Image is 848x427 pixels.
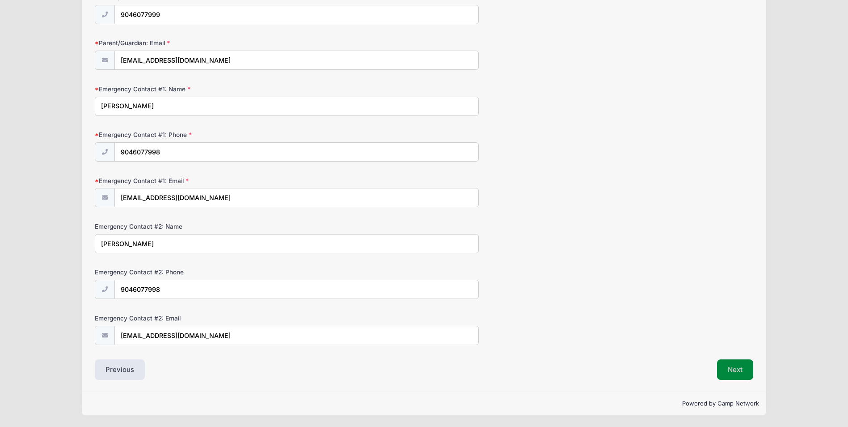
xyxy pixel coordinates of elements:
[95,176,314,185] label: Emergency Contact #1: Email
[95,130,314,139] label: Emergency Contact #1: Phone
[95,314,314,323] label: Emergency Contact #2: Email
[717,359,753,380] button: Next
[95,222,314,231] label: Emergency Contact #2: Name
[95,359,145,380] button: Previous
[114,326,479,345] input: email@email.com
[114,280,479,299] input: (xxx) xxx-xxxx
[114,142,479,162] input: (xxx) xxx-xxxx
[89,399,759,408] p: Powered by Camp Network
[114,51,479,70] input: email@email.com
[95,268,314,277] label: Emergency Contact #2: Phone
[114,188,479,207] input: email@email.com
[95,38,314,47] label: Parent/Guardian: Email
[95,85,314,94] label: Emergency Contact #1: Name
[114,5,479,24] input: (xxx) xxx-xxxx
